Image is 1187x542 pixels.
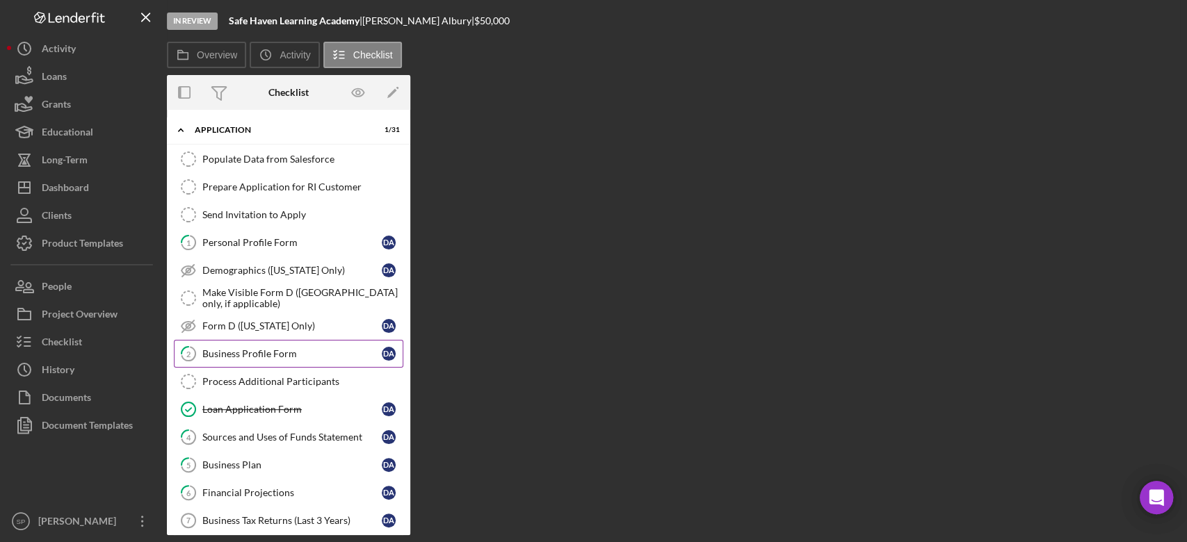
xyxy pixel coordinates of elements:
[42,356,74,387] div: History
[42,300,118,331] div: Project Overview
[382,486,396,500] div: D A
[174,173,403,201] a: Prepare Application for RI Customer
[382,402,396,416] div: D A
[382,458,396,472] div: D A
[42,146,88,177] div: Long-Term
[7,272,160,300] button: People
[167,13,218,30] div: In Review
[186,488,191,497] tspan: 6
[186,238,191,247] tspan: 1
[229,15,360,26] b: Safe Haven Learning Academy
[174,229,403,256] a: 1Personal Profile FormDA
[174,284,403,312] a: Make Visible Form D ([GEOGRAPHIC_DATA] only, if applicable)
[202,515,382,526] div: Business Tax Returns (Last 3 Years)
[17,518,26,525] text: SP
[42,63,67,94] div: Loans
[202,181,403,192] div: Prepare Application for RI Customer
[186,460,191,469] tspan: 5
[174,368,403,395] a: Process Additional Participants
[382,319,396,333] div: D A
[382,236,396,249] div: D A
[7,356,160,384] button: History
[42,118,93,149] div: Educational
[202,376,403,387] div: Process Additional Participants
[186,516,191,525] tspan: 7
[167,42,246,68] button: Overview
[174,256,403,284] a: Demographics ([US_STATE] Only)DA
[174,312,403,340] a: Form D ([US_STATE] Only)DA
[186,432,191,441] tspan: 4
[42,202,72,233] div: Clients
[42,90,71,122] div: Grants
[229,15,362,26] div: |
[186,349,191,358] tspan: 2
[202,348,382,359] div: Business Profile Form
[382,347,396,361] div: D A
[7,63,160,90] button: Loans
[375,126,400,134] div: 1 / 31
[42,384,91,415] div: Documents
[202,320,382,331] div: Form D ([US_STATE] Only)
[202,209,403,220] div: Send Invitation to Apply
[7,35,160,63] button: Activity
[202,265,382,276] div: Demographics ([US_STATE] Only)
[382,514,396,527] div: D A
[202,154,403,165] div: Populate Data from Salesforce
[7,229,160,257] button: Product Templates
[7,384,160,411] button: Documents
[195,126,365,134] div: Application
[7,507,160,535] button: SP[PERSON_NAME]
[42,174,89,205] div: Dashboard
[323,42,402,68] button: Checklist
[197,49,237,60] label: Overview
[174,479,403,507] a: 6Financial ProjectionsDA
[42,411,133,443] div: Document Templates
[7,146,160,174] a: Long-Term
[202,404,382,415] div: Loan Application Form
[474,15,510,26] span: $50,000
[280,49,310,60] label: Activity
[7,300,160,328] button: Project Overview
[7,174,160,202] button: Dashboard
[202,287,403,309] div: Make Visible Form D ([GEOGRAPHIC_DATA] only, if applicable)
[174,395,403,423] a: Loan Application FormDA
[42,272,72,304] div: People
[174,201,403,229] a: Send Invitation to Apply
[174,451,403,479] a: 5Business PlanDA
[250,42,319,68] button: Activity
[1140,481,1173,514] div: Open Intercom Messenger
[42,229,123,261] div: Product Templates
[7,411,160,439] button: Document Templates
[35,507,125,539] div: [PERSON_NAME]
[174,145,403,173] a: Populate Data from Salesforce
[202,459,382,470] div: Business Plan
[202,487,382,498] div: Financial Projections
[42,328,82,359] div: Checklist
[7,118,160,146] button: Educational
[7,90,160,118] button: Grants
[202,432,382,443] div: Sources and Uses of Funds Statement
[7,328,160,356] button: Checklist
[202,237,382,248] div: Personal Profile Form
[268,87,309,98] div: Checklist
[174,507,403,534] a: 7Business Tax Returns (Last 3 Years)DA
[382,430,396,444] div: D A
[174,340,403,368] a: 2Business Profile FormDA
[7,202,160,229] button: Clients
[382,263,396,277] div: D A
[42,35,76,66] div: Activity
[174,423,403,451] a: 4Sources and Uses of Funds StatementDA
[353,49,393,60] label: Checklist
